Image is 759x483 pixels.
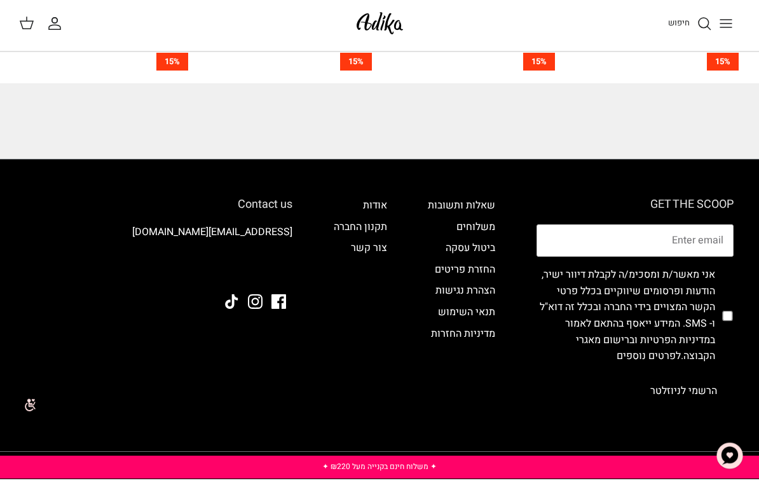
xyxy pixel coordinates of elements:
button: צ'אט [711,441,749,479]
a: Facebook [271,299,286,313]
span: 15% [707,57,739,76]
div: Secondary navigation [415,202,508,411]
img: Adika IL [353,13,407,43]
a: חיפוש [668,20,712,36]
button: הרשמי לניוזלטר [634,379,734,411]
span: 15% [340,57,372,76]
span: 15% [156,57,188,76]
input: Email [537,229,734,262]
label: אני מאשר/ת ומסכימ/ה לקבלת דיוור ישיר, הודעות ופרסומים שיווקיים בכלל פרטי הקשר המצויים בידי החברה ... [537,271,715,369]
h6: Contact us [25,202,292,216]
a: ביטול עסקה [446,245,495,260]
a: תקנון החברה [334,224,387,239]
button: Toggle menu [712,14,740,42]
a: [EMAIL_ADDRESS][DOMAIN_NAME] [132,229,292,244]
a: לפרטים נוספים [617,353,681,368]
span: 15% [523,57,555,76]
img: Adika IL [257,264,292,280]
a: תנאי השימוש [438,309,495,324]
span: חיפוש [668,21,690,33]
a: 15% [570,57,741,76]
a: אודות [363,202,387,217]
a: צור קשר [351,245,387,260]
a: Instagram [248,299,263,313]
a: מדיניות החזרות [431,330,495,346]
a: 15% [203,57,374,76]
a: 15% [386,57,557,76]
a: החשבון שלי [47,20,67,36]
a: הצהרת נגישות [435,287,495,303]
a: Tiktok [224,299,239,313]
a: שאלות ותשובות [428,202,495,217]
div: Secondary navigation [321,202,400,411]
a: משלוחים [456,224,495,239]
img: accessibility_icon02.svg [10,391,44,426]
a: 15% [19,57,190,76]
h6: GET THE SCOOP [537,202,734,216]
a: ✦ משלוח חינם בקנייה מעל ₪220 ✦ [322,465,437,477]
a: החזרת פריטים [435,266,495,282]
